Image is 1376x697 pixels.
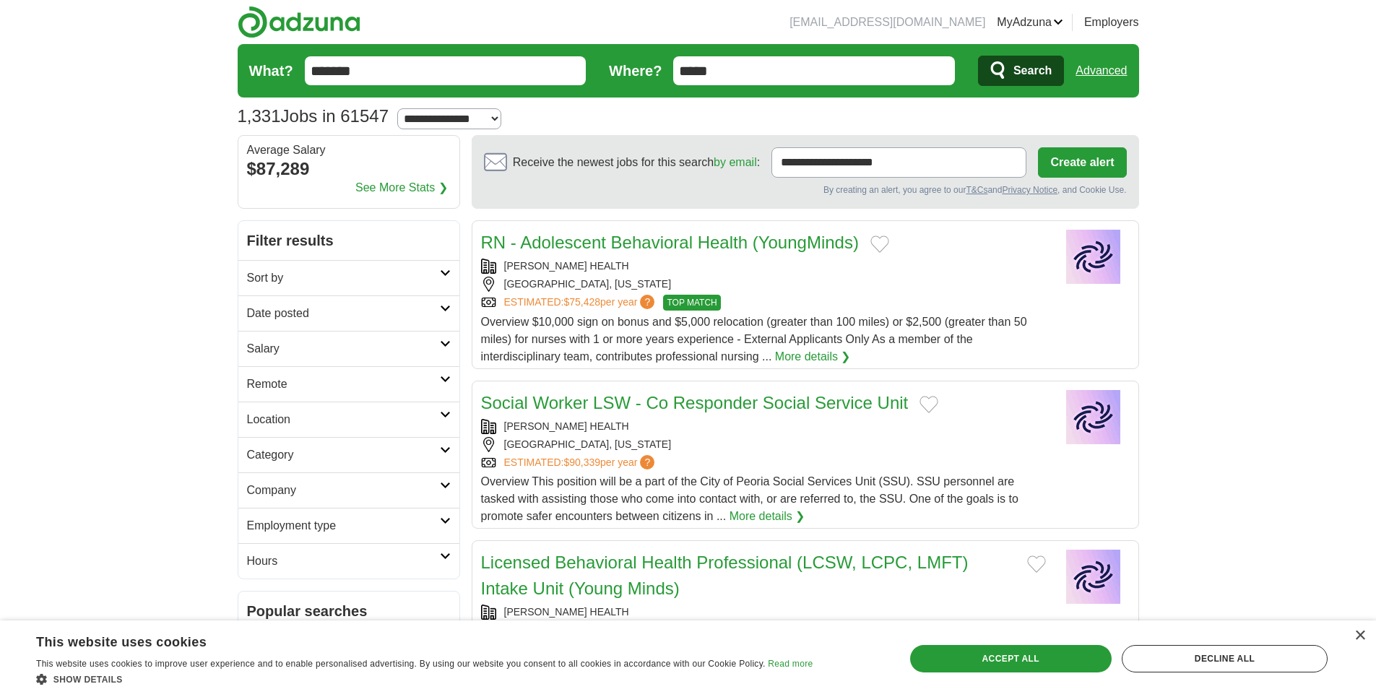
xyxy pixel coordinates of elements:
h2: Remote [247,376,440,393]
img: Company logo [1057,390,1130,444]
a: MyAdzuna [997,14,1063,31]
span: Search [1013,56,1052,85]
h2: Hours [247,553,440,570]
span: ? [640,455,654,469]
a: Sort by [238,260,459,295]
div: Close [1354,631,1365,641]
a: T&Cs [966,185,987,195]
div: [GEOGRAPHIC_DATA], [US_STATE] [481,437,1046,452]
a: Read more, opens a new window [768,659,813,669]
button: Add to favorite jobs [920,396,938,413]
div: Accept all [910,645,1112,672]
button: Create alert [1038,147,1126,178]
span: TOP MATCH [663,295,720,311]
img: Adzuna logo [238,6,360,38]
div: Average Salary [247,144,451,156]
h2: Employment type [247,517,440,534]
span: $75,428 [563,296,600,308]
button: Add to favorite jobs [870,235,889,253]
a: Location [238,402,459,437]
button: Search [978,56,1064,86]
div: By creating an alert, you agree to our and , and Cookie Use. [484,183,1127,196]
span: Show details [53,675,123,685]
a: Privacy Notice [1002,185,1057,195]
span: This website uses cookies to improve user experience and to enable personalised advertising. By u... [36,659,766,669]
a: ESTIMATED:$90,339per year? [504,455,658,470]
label: Where? [609,60,662,82]
a: Date posted [238,295,459,331]
div: [PERSON_NAME] HEALTH [481,419,1046,434]
h1: Jobs in 61547 [238,106,389,126]
a: ESTIMATED:$75,428per year? [504,295,658,311]
div: [PERSON_NAME] HEALTH [481,259,1046,274]
span: Overview This position will be a part of the City of Peoria Social Services Unit (SSU). SSU perso... [481,475,1018,522]
div: Decline all [1122,645,1328,672]
a: Employment type [238,508,459,543]
h2: Company [247,482,440,499]
a: More details ❯ [730,508,805,525]
a: Category [238,437,459,472]
a: See More Stats ❯ [355,179,448,196]
span: ? [640,295,654,309]
li: [EMAIL_ADDRESS][DOMAIN_NAME] [789,14,985,31]
img: Company logo [1057,230,1130,284]
a: Hours [238,543,459,579]
div: $87,289 [247,156,451,182]
h2: Filter results [238,221,459,260]
a: More details ❯ [775,348,851,365]
a: Remote [238,366,459,402]
a: Salary [238,331,459,366]
div: [PERSON_NAME] HEALTH [481,605,1046,620]
img: Company logo [1057,550,1130,604]
a: by email [714,156,757,168]
a: Social Worker LSW - Co Responder Social Service Unit [481,393,909,412]
h2: Location [247,411,440,428]
span: 1,331 [238,103,281,129]
div: [GEOGRAPHIC_DATA], [US_STATE] [481,277,1046,292]
h2: Date posted [247,305,440,322]
span: Receive the newest jobs for this search : [513,154,760,171]
h2: Salary [247,340,440,358]
h2: Popular searches [247,600,451,622]
a: Licensed Behavioral Health Professional (LCSW, LCPC, LMFT) Intake Unit (Young Minds) [481,553,969,598]
h2: Category [247,446,440,464]
span: Overview $10,000 sign on bonus and $5,000 relocation (greater than 100 miles) or $2,500 (greater ... [481,316,1027,363]
button: Add to favorite jobs [1027,555,1046,573]
a: Advanced [1076,56,1127,85]
span: $90,339 [563,456,600,468]
a: RN - Adolescent Behavioral Health (YoungMinds) [481,233,859,252]
a: Company [238,472,459,508]
div: This website uses cookies [36,629,776,651]
a: Employers [1084,14,1139,31]
div: Show details [36,672,813,686]
h2: Sort by [247,269,440,287]
label: What? [249,60,293,82]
